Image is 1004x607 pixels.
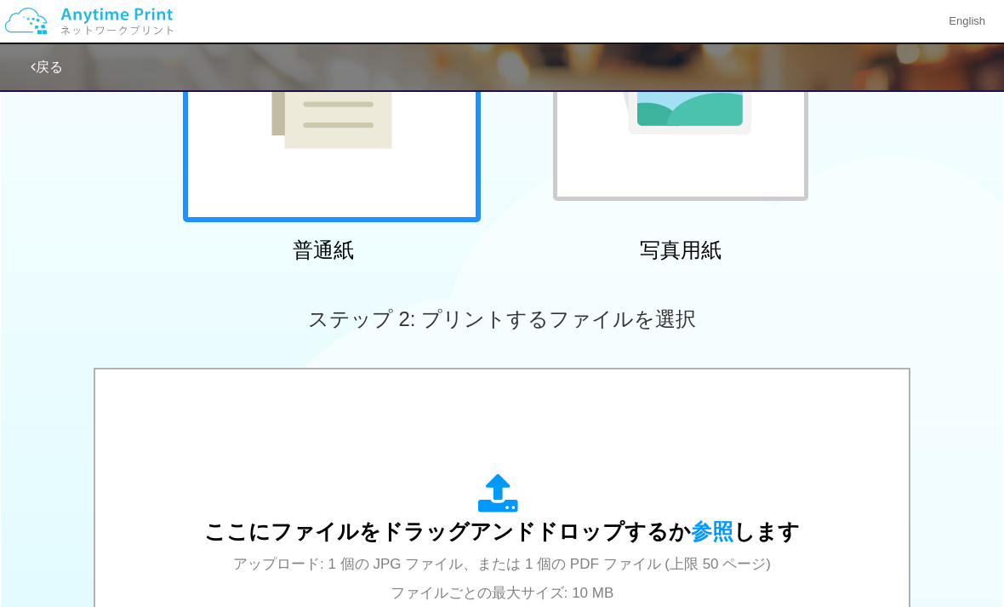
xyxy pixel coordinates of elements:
[532,239,830,261] h2: 写真用紙
[31,60,63,74] a: 戻る
[691,519,733,543] span: 参照
[204,519,800,543] span: ここにファイルをドラッグアンドドロップするか します
[308,307,696,330] span: ステップ 2: プリントするファイルを選択
[174,239,472,261] h2: 普通紙
[233,556,771,601] span: アップロード: 1 個の JPG ファイル、または 1 個の PDF ファイル (上限 50 ページ) ファイルごとの最大サイズ: 10 MB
